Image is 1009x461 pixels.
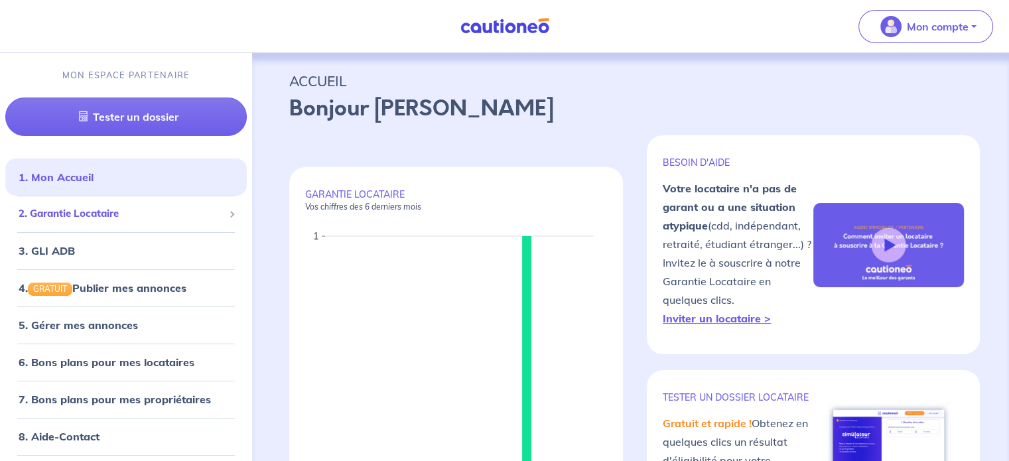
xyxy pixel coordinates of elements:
p: Bonjour [PERSON_NAME] [289,93,972,125]
a: 5. Gérer mes annonces [19,318,138,332]
div: 5. Gérer mes annonces [5,312,247,338]
strong: Votre locataire n'a pas de garant ou a une situation atypique [663,182,797,232]
button: illu_account_valid_menu.svgMon compte [858,10,993,43]
div: 3. GLI ADB [5,237,247,264]
a: 4.GRATUITPublier mes annonces [19,281,186,295]
a: 8. Aide-Contact [19,430,100,443]
a: 3. GLI ADB [19,244,75,257]
a: 7. Bons plans pour mes propriétaires [19,393,211,406]
img: illu_account_valid_menu.svg [880,16,902,37]
a: 6. Bons plans pour mes locataires [19,356,194,369]
a: Inviter un locataire > [663,312,771,325]
a: Tester un dossier [5,98,247,136]
em: Gratuit et rapide ! [663,417,752,430]
div: 4.GRATUITPublier mes annonces [5,275,247,301]
img: video-gli-new-none.jpg [813,203,964,288]
div: 7. Bons plans pour mes propriétaires [5,386,247,413]
p: (cdd, indépendant, retraité, étudiant étranger...) ? Invitez le à souscrire à notre Garantie Loca... [663,179,813,328]
div: 2. Garantie Locataire [5,201,247,227]
p: GARANTIE LOCATAIRE [305,188,607,212]
div: 8. Aide-Contact [5,423,247,450]
p: TESTER un dossier locataire [663,391,813,403]
p: Mon compte [907,19,969,34]
div: 6. Bons plans pour mes locataires [5,349,247,375]
em: Vos chiffres des 6 derniers mois [305,202,421,212]
div: 1. Mon Accueil [5,164,247,190]
text: 1 [313,230,318,242]
a: 1. Mon Accueil [19,170,94,184]
p: BESOIN D'AIDE [663,157,813,168]
p: MON ESPACE PARTENAIRE [62,69,190,82]
p: ACCUEIL [289,69,972,93]
img: Cautioneo [455,18,555,34]
span: 2. Garantie Locataire [19,206,224,222]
